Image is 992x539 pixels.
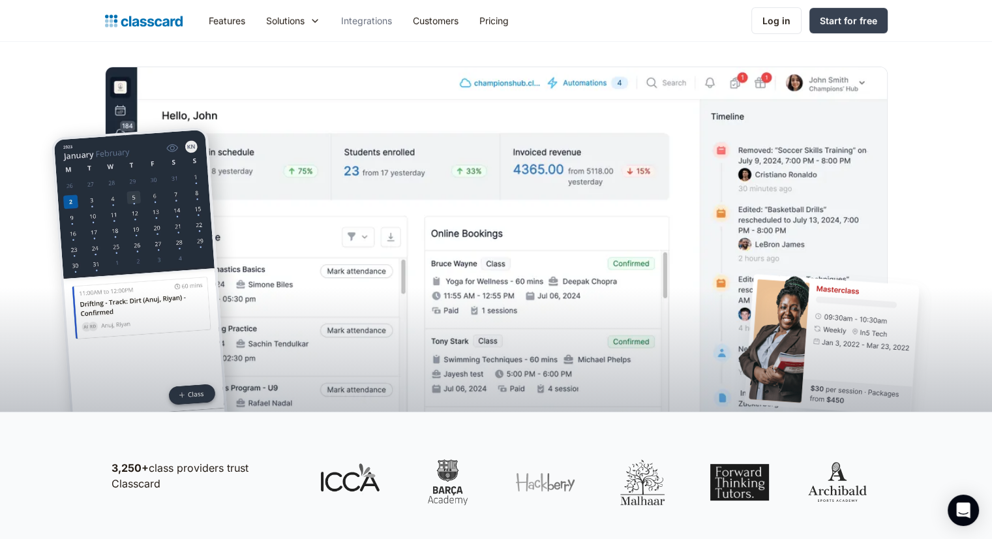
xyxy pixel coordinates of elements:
[948,495,979,526] div: Open Intercom Messenger
[266,14,305,27] div: Solutions
[402,6,469,35] a: Customers
[809,8,888,33] a: Start for free
[112,460,294,491] p: class providers trust Classcard
[820,14,877,27] div: Start for free
[105,12,183,30] a: Logo
[751,7,802,34] a: Log in
[331,6,402,35] a: Integrations
[256,6,331,35] div: Solutions
[469,6,519,35] a: Pricing
[762,14,790,27] div: Log in
[198,6,256,35] a: Features
[112,461,149,474] strong: 3,250+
